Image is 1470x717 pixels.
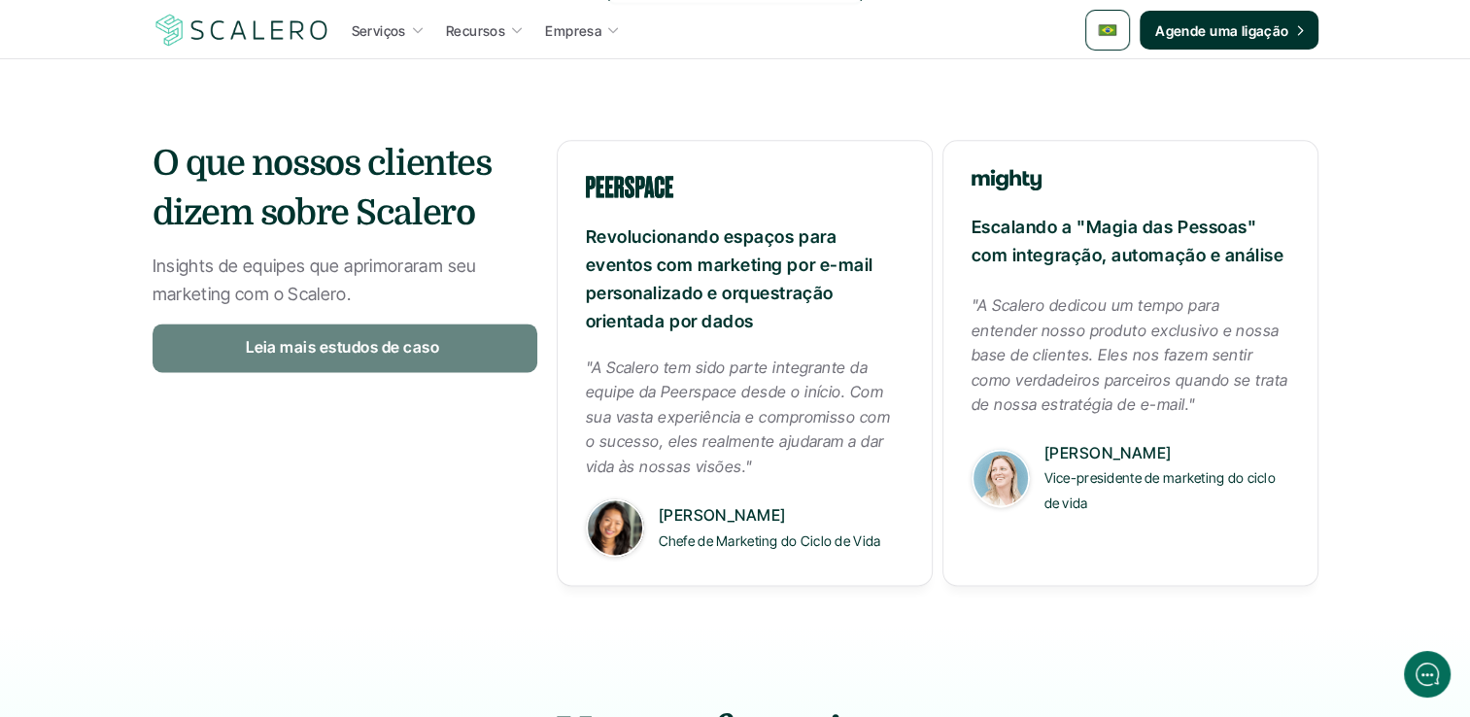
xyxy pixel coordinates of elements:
h1: Hi! Welcome to [GEOGRAPHIC_DATA]. [29,94,359,125]
img: 🇧🇷 [1098,20,1117,40]
p: Leia mais estudos de caso [246,335,439,360]
span: We run on Gist [162,592,246,604]
em: "A Scalero tem sido parte integrante da equipe da Peerspace desde o início. Com sua vasta experiê... [586,358,895,476]
a: Scalero company logotype [153,13,331,48]
button: New conversation [30,257,359,296]
p: Chefe de Marketing do Ciclo de Vida [659,529,904,553]
p: [PERSON_NAME] [659,503,904,529]
p: Agende uma ligação [1155,20,1289,41]
h2: Let us know if we can help with lifecycle marketing. [29,129,359,222]
p: Insights de equipes que aprimoraram seu marketing com o Scalero. [153,253,537,309]
p: Revolucionando espaços para eventos com marketing por e-mail personalizado e orquestração orienta... [586,223,904,335]
iframe: gist-messenger-bubble-iframe [1404,651,1451,698]
p: Recursos [446,20,505,41]
p: Vice-presidente de marketing do ciclo de vida [1044,465,1289,514]
a: Leia mais estudos de caso [153,324,537,372]
h3: O que nossos clientes dizem sobre Scalero [153,140,537,238]
p: Serviços [352,20,406,41]
a: Escalando a "Magia das Pessoas" com integração, automação e análise"A Scalero dedicou um tempo pa... [942,140,1318,586]
p: Empresa [545,20,601,41]
img: Scalero company logotype [153,12,331,49]
p: Escalando a "Magia das Pessoas" com integração, automação e análise [972,214,1289,270]
p: [PERSON_NAME] [1044,441,1289,466]
span: New conversation [125,269,233,285]
em: "A Scalero dedicou um tempo para entender nosso produto exclusivo e nossa base de clientes. Eles ... [972,295,1293,414]
a: Agende uma ligação [1140,11,1318,50]
a: Revolucionando espaços para eventos com marketing por e-mail personalizado e orquestração orienta... [557,140,933,586]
